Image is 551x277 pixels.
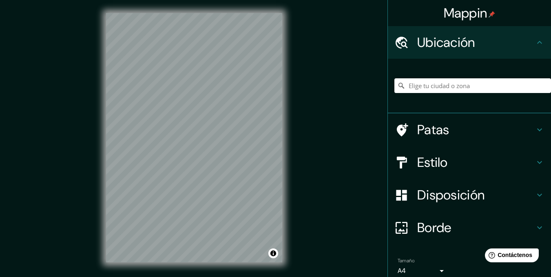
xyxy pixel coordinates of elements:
button: Activar o desactivar atribución [268,248,278,258]
font: Mappin [444,4,487,22]
font: Ubicación [417,34,475,51]
iframe: Lanzador de widgets de ayuda [478,245,542,268]
div: Estilo [388,146,551,179]
font: Tamaño [398,257,414,264]
img: pin-icon.png [489,11,495,18]
input: Elige tu ciudad o zona [394,78,551,93]
font: Patas [417,121,449,138]
font: Disposición [417,186,485,204]
font: Estilo [417,154,448,171]
div: Disposición [388,179,551,211]
font: A4 [398,266,406,275]
div: Borde [388,211,551,244]
div: Patas [388,113,551,146]
font: Borde [417,219,451,236]
div: Ubicación [388,26,551,59]
canvas: Mapa [106,13,282,262]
